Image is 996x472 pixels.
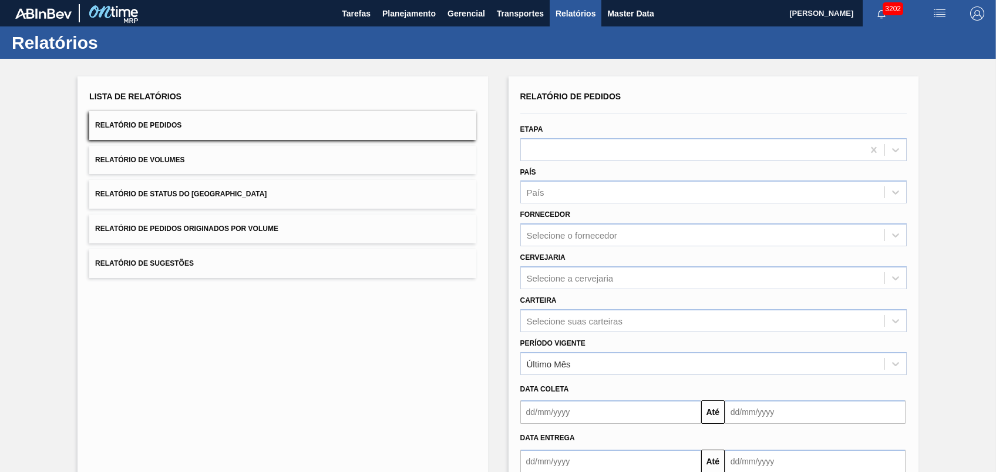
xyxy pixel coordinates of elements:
div: Selecione suas carteiras [527,316,622,326]
div: Selecione a cervejaria [527,273,614,283]
span: Lista de Relatórios [89,92,181,101]
span: Relatório de Pedidos Originados por Volume [95,225,278,233]
img: Logout [970,6,984,21]
div: Último Mês [527,359,571,369]
div: País [527,188,544,197]
label: Período Vigente [520,339,586,347]
span: 3202 [883,2,903,15]
img: userActions [933,6,947,21]
h1: Relatórios [12,36,220,49]
span: Tarefas [342,6,371,21]
button: Até [701,400,725,424]
label: Carteira [520,296,557,304]
img: TNhmsLtSVTkK8tSr43FrP2fwEKptu5GPRR3wAAAABJRU5ErkJggg== [15,8,72,19]
input: dd/mm/yyyy [520,400,701,424]
button: Relatório de Pedidos Originados por Volume [89,215,476,243]
label: Fornecedor [520,210,570,219]
span: Relatório de Sugestões [95,259,194,267]
button: Relatório de Pedidos [89,111,476,140]
span: Gerencial [447,6,485,21]
label: País [520,168,536,176]
span: Data coleta [520,385,569,393]
span: Relatório de Status do [GEOGRAPHIC_DATA] [95,190,267,198]
span: Transportes [497,6,544,21]
div: Selecione o fornecedor [527,230,617,240]
button: Notificações [863,5,900,22]
button: Relatório de Volumes [89,146,476,175]
span: Relatório de Volumes [95,156,184,164]
label: Cervejaria [520,253,566,262]
span: Relatórios [556,6,595,21]
label: Etapa [520,125,543,133]
span: Relatório de Pedidos [95,121,181,129]
span: Data entrega [520,434,575,442]
button: Relatório de Sugestões [89,249,476,278]
span: Master Data [607,6,654,21]
input: dd/mm/yyyy [725,400,906,424]
button: Relatório de Status do [GEOGRAPHIC_DATA] [89,180,476,209]
span: Relatório de Pedidos [520,92,621,101]
span: Planejamento [382,6,436,21]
